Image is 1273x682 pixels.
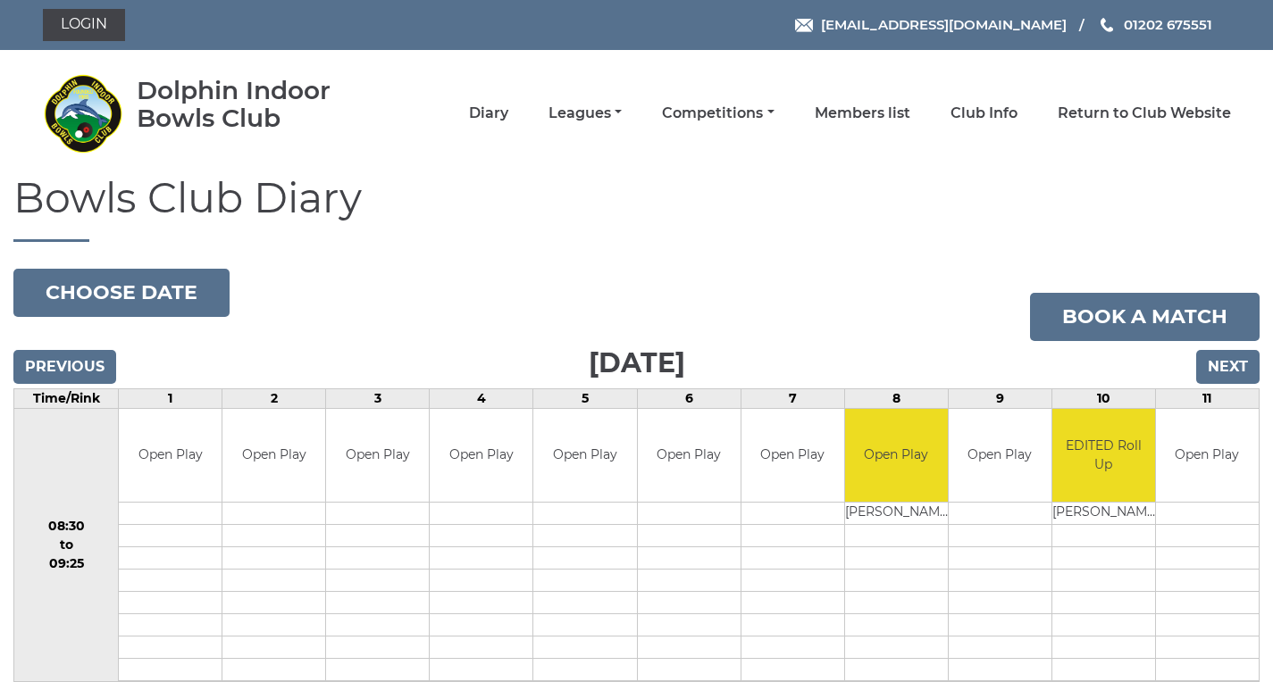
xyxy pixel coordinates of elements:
td: 08:30 to 09:25 [14,408,119,682]
td: Open Play [533,409,636,503]
a: Book a match [1030,293,1260,341]
img: Phone us [1101,18,1113,32]
td: Open Play [430,409,532,503]
td: Open Play [1156,409,1259,503]
img: Email [795,19,813,32]
a: Club Info [951,104,1018,123]
td: Open Play [326,409,429,503]
td: Open Play [845,409,948,503]
button: Choose date [13,269,230,317]
td: 3 [326,388,430,408]
div: Dolphin Indoor Bowls Club [137,77,382,132]
td: 10 [1051,388,1155,408]
input: Next [1196,350,1260,384]
td: Open Play [741,409,844,503]
a: Return to Club Website [1058,104,1231,123]
td: Open Play [949,409,1051,503]
td: 1 [119,388,222,408]
td: 4 [430,388,533,408]
td: 8 [844,388,948,408]
td: [PERSON_NAME] [1052,503,1155,525]
td: 11 [1155,388,1259,408]
img: Dolphin Indoor Bowls Club [43,73,123,154]
h1: Bowls Club Diary [13,176,1260,242]
a: Leagues [549,104,622,123]
span: [EMAIL_ADDRESS][DOMAIN_NAME] [821,16,1067,33]
input: Previous [13,350,116,384]
td: Time/Rink [14,388,119,408]
a: Phone us 01202 675551 [1098,14,1212,35]
td: 7 [741,388,844,408]
a: Email [EMAIL_ADDRESS][DOMAIN_NAME] [795,14,1067,35]
td: 5 [533,388,637,408]
a: Competitions [662,104,774,123]
td: 2 [222,388,326,408]
td: [PERSON_NAME] [845,503,948,525]
a: Members list [815,104,910,123]
td: 6 [637,388,741,408]
td: Open Play [638,409,741,503]
td: Open Play [119,409,222,503]
td: Open Play [222,409,325,503]
td: EDITED Roll Up [1052,409,1155,503]
a: Login [43,9,125,41]
td: 9 [948,388,1051,408]
a: Diary [469,104,508,123]
span: 01202 675551 [1124,16,1212,33]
